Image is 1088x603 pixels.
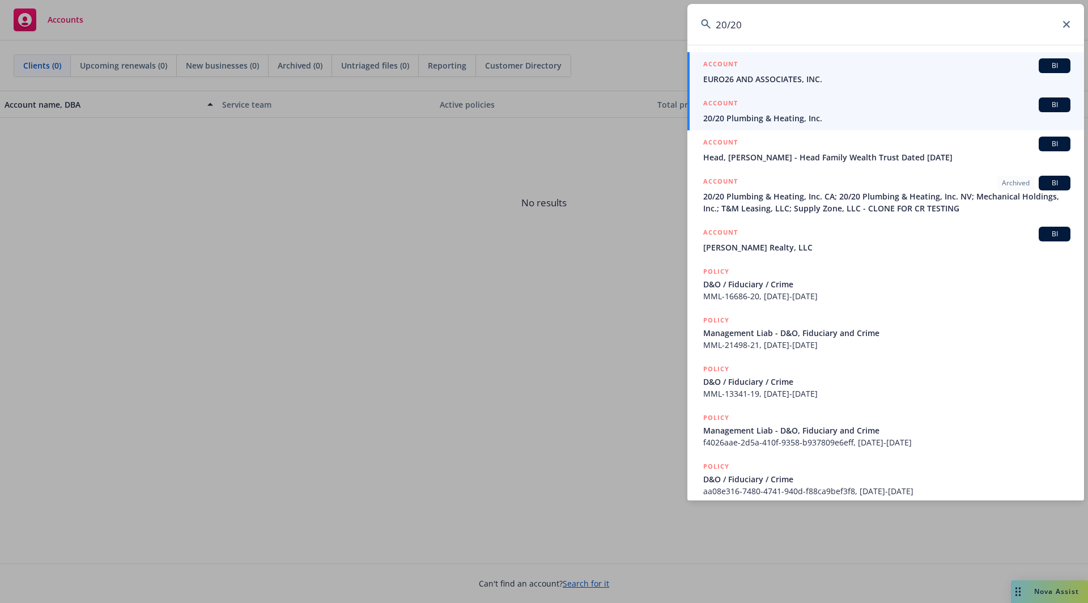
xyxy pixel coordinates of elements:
[703,266,729,277] h5: POLICY
[1043,100,1066,110] span: BI
[1043,61,1066,71] span: BI
[687,357,1084,406] a: POLICYD&O / Fiduciary / CrimeMML-13341-19, [DATE]-[DATE]
[1043,139,1066,149] span: BI
[703,278,1070,290] span: D&O / Fiduciary / Crime
[703,339,1070,351] span: MML-21498-21, [DATE]-[DATE]
[703,176,738,189] h5: ACCOUNT
[703,363,729,375] h5: POLICY
[703,112,1070,124] span: 20/20 Plumbing & Heating, Inc.
[703,58,738,72] h5: ACCOUNT
[703,473,1070,485] span: D&O / Fiduciary / Crime
[703,151,1070,163] span: Head, [PERSON_NAME] - Head Family Wealth Trust Dated [DATE]
[687,455,1084,503] a: POLICYD&O / Fiduciary / Crimeaa08e316-7480-4741-940d-f88ca9bef3f8, [DATE]-[DATE]
[703,327,1070,339] span: Management Liab - D&O, Fiduciary and Crime
[1043,229,1066,239] span: BI
[687,169,1084,220] a: ACCOUNTArchivedBI20/20 Plumbing & Heating, Inc. CA; 20/20 Plumbing & Heating, Inc. NV; Mechanical...
[703,388,1070,400] span: MML-13341-19, [DATE]-[DATE]
[687,406,1084,455] a: POLICYManagement Liab - D&O, Fiduciary and Crimef4026aae-2d5a-410f-9358-b937809e6eff, [DATE]-[DATE]
[703,190,1070,214] span: 20/20 Plumbing & Heating, Inc. CA; 20/20 Plumbing & Heating, Inc. NV; Mechanical Holdings, Inc.; ...
[1043,178,1066,188] span: BI
[687,91,1084,130] a: ACCOUNTBI20/20 Plumbing & Heating, Inc.
[703,424,1070,436] span: Management Liab - D&O, Fiduciary and Crime
[687,260,1084,308] a: POLICYD&O / Fiduciary / CrimeMML-16686-20, [DATE]-[DATE]
[687,52,1084,91] a: ACCOUNTBIEURO26 AND ASSOCIATES, INC.
[703,97,738,111] h5: ACCOUNT
[703,485,1070,497] span: aa08e316-7480-4741-940d-f88ca9bef3f8, [DATE]-[DATE]
[1002,178,1030,188] span: Archived
[703,227,738,240] h5: ACCOUNT
[703,376,1070,388] span: D&O / Fiduciary / Crime
[703,290,1070,302] span: MML-16686-20, [DATE]-[DATE]
[703,73,1070,85] span: EURO26 AND ASSOCIATES, INC.
[703,461,729,472] h5: POLICY
[687,130,1084,169] a: ACCOUNTBIHead, [PERSON_NAME] - Head Family Wealth Trust Dated [DATE]
[703,315,729,326] h5: POLICY
[703,412,729,423] h5: POLICY
[703,137,738,150] h5: ACCOUNT
[687,308,1084,357] a: POLICYManagement Liab - D&O, Fiduciary and CrimeMML-21498-21, [DATE]-[DATE]
[687,4,1084,45] input: Search...
[703,241,1070,253] span: [PERSON_NAME] Realty, LLC
[687,220,1084,260] a: ACCOUNTBI[PERSON_NAME] Realty, LLC
[703,436,1070,448] span: f4026aae-2d5a-410f-9358-b937809e6eff, [DATE]-[DATE]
